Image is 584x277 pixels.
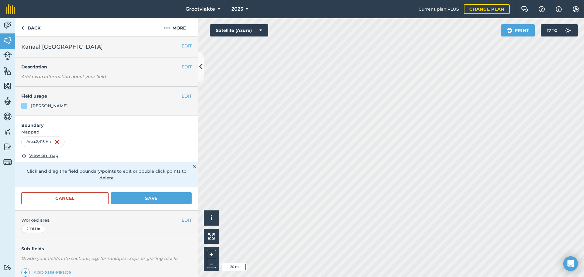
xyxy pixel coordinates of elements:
[21,217,192,223] span: Worked area
[208,233,215,240] img: Four arrows, one pointing top left, one top right, one bottom right and the last bottom left
[563,256,578,271] div: Open Intercom Messenger
[556,5,562,13] img: svg+xml;base64,PHN2ZyB4bWxucz0iaHR0cDovL3d3dy53My5vcmcvMjAwMC9zdmciIHdpZHRoPSIxNyIgaGVpZ2h0PSIxNy...
[21,64,192,70] h4: Description
[21,93,182,99] h4: Field usage
[3,97,12,106] img: svg+xml;base64,PD94bWwgdmVyc2lvbj0iMS4wIiBlbmNvZGluZz0idXRmLTgiPz4KPCEtLSBHZW5lcmF0b3I6IEFkb2JlIE...
[21,256,178,261] em: Divide your fields into sections, e.g. for multiple crops or grazing blocks
[231,5,243,13] span: 2025
[164,24,170,32] img: svg+xml;base64,PHN2ZyB4bWxucz0iaHR0cDovL3d3dy53My5vcmcvMjAwMC9zdmciIHdpZHRoPSIyMCIgaGVpZ2h0PSIyNC...
[464,4,510,14] a: Change plan
[210,214,212,222] span: i
[3,51,12,60] img: svg+xml;base64,PD94bWwgdmVyc2lvbj0iMS4wIiBlbmNvZGluZz0idXRmLTgiPz4KPCEtLSBHZW5lcmF0b3I6IEFkb2JlIE...
[3,142,12,151] img: svg+xml;base64,PD94bWwgdmVyc2lvbj0iMS4wIiBlbmNvZGluZz0idXRmLTgiPz4KPCEtLSBHZW5lcmF0b3I6IEFkb2JlIE...
[21,137,64,147] div: Area : 2,415 Ha
[182,217,192,223] button: EDIT
[572,6,579,12] img: A cog icon
[6,4,15,14] img: fieldmargin Logo
[15,18,47,36] a: Back
[15,116,198,129] h4: Boundary
[204,210,219,226] button: i
[3,81,12,91] img: svg+xml;base64,PHN2ZyB4bWxucz0iaHR0cDovL3d3dy53My5vcmcvMjAwMC9zdmciIHdpZHRoPSI1NiIgaGVpZ2h0PSI2MC...
[21,152,27,159] img: svg+xml;base64,PHN2ZyB4bWxucz0iaHR0cDovL3d3dy53My5vcmcvMjAwMC9zdmciIHdpZHRoPSIxOCIgaGVpZ2h0PSIyNC...
[541,24,578,36] button: 17 °C
[15,245,198,252] h4: Sub-fields
[562,24,574,36] img: svg+xml;base64,PD94bWwgdmVyc2lvbj0iMS4wIiBlbmNvZGluZz0idXRmLTgiPz4KPCEtLSBHZW5lcmF0b3I6IEFkb2JlIE...
[111,192,192,204] button: Save
[182,64,192,70] button: EDIT
[21,43,103,51] span: Kanaal [GEOGRAPHIC_DATA]
[152,18,198,36] button: More
[54,138,59,146] img: svg+xml;base64,PHN2ZyB4bWxucz0iaHR0cDovL3d3dy53My5vcmcvMjAwMC9zdmciIHdpZHRoPSIxNiIgaGVpZ2h0PSIyNC...
[182,93,192,99] button: EDIT
[193,163,196,170] img: svg+xml;base64,PHN2ZyB4bWxucz0iaHR0cDovL3d3dy53My5vcmcvMjAwMC9zdmciIHdpZHRoPSIyMiIgaGVpZ2h0PSIzMC...
[21,225,45,233] div: 2,191 Ha
[21,268,74,277] a: Add sub-fields
[547,24,557,36] span: 17 ° C
[31,102,68,109] div: [PERSON_NAME]
[3,66,12,75] img: svg+xml;base64,PHN2ZyB4bWxucz0iaHR0cDovL3d3dy53My5vcmcvMjAwMC9zdmciIHdpZHRoPSI1NiIgaGVpZ2h0PSI2MC...
[21,168,192,182] p: Click and drag the field boundary/points to edit or double click points to delete
[3,158,12,166] img: svg+xml;base64,PD94bWwgdmVyc2lvbj0iMS4wIiBlbmNvZGluZz0idXRmLTgiPz4KPCEtLSBHZW5lcmF0b3I6IEFkb2JlIE...
[182,43,192,49] button: EDIT
[3,112,12,121] img: svg+xml;base64,PD94bWwgdmVyc2lvbj0iMS4wIiBlbmNvZGluZz0idXRmLTgiPz4KPCEtLSBHZW5lcmF0b3I6IEFkb2JlIE...
[501,24,535,36] button: Print
[210,24,268,36] button: Satellite (Azure)
[3,21,12,30] img: svg+xml;base64,PD94bWwgdmVyc2lvbj0iMS4wIiBlbmNvZGluZz0idXRmLTgiPz4KPCEtLSBHZW5lcmF0b3I6IEFkb2JlIE...
[207,259,216,268] button: –
[3,127,12,136] img: svg+xml;base64,PD94bWwgdmVyc2lvbj0iMS4wIiBlbmNvZGluZz0idXRmLTgiPz4KPCEtLSBHZW5lcmF0b3I6IEFkb2JlIE...
[21,74,106,79] em: Add extra information about your field
[29,152,58,159] span: View on map
[538,6,545,12] img: A question mark icon
[419,6,459,12] span: Current plan : PLUS
[207,250,216,259] button: +
[521,6,528,12] img: Two speech bubbles overlapping with the left bubble in the forefront
[186,5,215,13] span: Grootvlakte
[21,152,58,159] button: View on map
[23,269,28,276] img: svg+xml;base64,PHN2ZyB4bWxucz0iaHR0cDovL3d3dy53My5vcmcvMjAwMC9zdmciIHdpZHRoPSIxNCIgaGVpZ2h0PSIyNC...
[3,36,12,45] img: svg+xml;base64,PHN2ZyB4bWxucz0iaHR0cDovL3d3dy53My5vcmcvMjAwMC9zdmciIHdpZHRoPSI1NiIgaGVpZ2h0PSI2MC...
[506,27,512,34] img: svg+xml;base64,PHN2ZyB4bWxucz0iaHR0cDovL3d3dy53My5vcmcvMjAwMC9zdmciIHdpZHRoPSIxOSIgaGVpZ2h0PSIyNC...
[15,129,198,135] span: Mapped
[3,265,12,270] img: svg+xml;base64,PD94bWwgdmVyc2lvbj0iMS4wIiBlbmNvZGluZz0idXRmLTgiPz4KPCEtLSBHZW5lcmF0b3I6IEFkb2JlIE...
[21,24,24,32] img: svg+xml;base64,PHN2ZyB4bWxucz0iaHR0cDovL3d3dy53My5vcmcvMjAwMC9zdmciIHdpZHRoPSI5IiBoZWlnaHQ9IjI0Ii...
[21,192,109,204] button: Cancel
